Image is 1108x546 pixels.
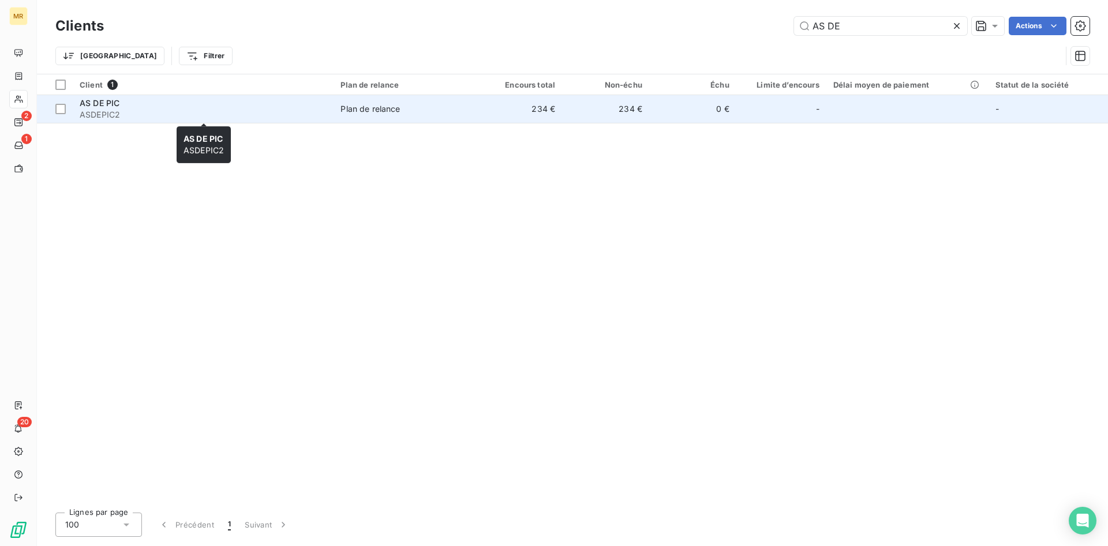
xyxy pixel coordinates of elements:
div: Délai moyen de paiement [833,80,982,89]
button: Suivant [238,513,296,537]
button: Filtrer [179,47,232,65]
h3: Clients [55,16,104,36]
button: Précédent [151,513,221,537]
img: Logo LeanPay [9,521,28,539]
span: 1 [228,519,231,530]
div: Plan de relance [340,103,400,115]
div: Open Intercom Messenger [1069,507,1096,534]
span: - [816,103,819,115]
td: 0 € [649,95,736,123]
span: 20 [17,417,32,427]
div: Statut de la société [995,80,1101,89]
div: Encours total [482,80,555,89]
span: AS DE PIC [80,98,119,108]
div: MR [9,7,28,25]
span: AS DE PIC [184,134,223,144]
span: 2 [21,111,32,121]
span: - [995,104,999,114]
span: ASDEPIC2 [184,134,224,155]
div: Non-échu [569,80,642,89]
button: [GEOGRAPHIC_DATA] [55,47,164,65]
span: 1 [107,80,118,90]
span: Client [80,80,103,89]
div: Limite d’encours [743,80,819,89]
span: 1 [21,134,32,144]
td: 234 € [562,95,649,123]
td: 234 € [475,95,562,123]
span: ASDEPIC2 [80,109,327,121]
div: Plan de relance [340,80,468,89]
span: 100 [65,519,79,530]
input: Rechercher [794,17,967,35]
button: Actions [1009,17,1066,35]
button: 1 [221,513,238,537]
div: Échu [656,80,729,89]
